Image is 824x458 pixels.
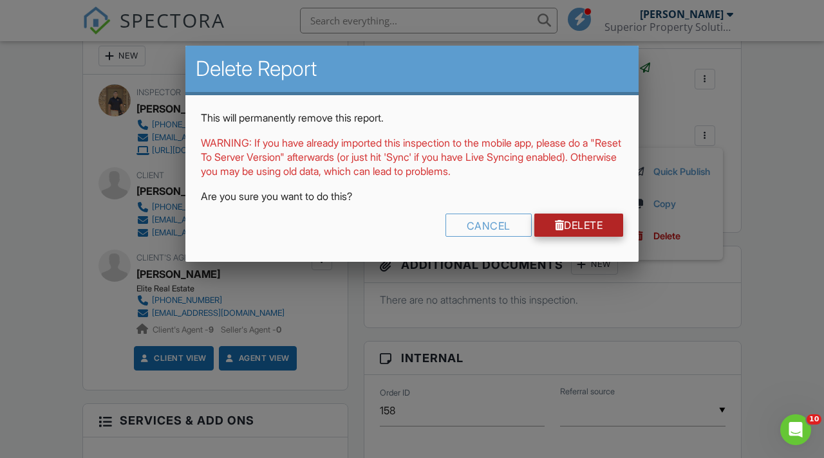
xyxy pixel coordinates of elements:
[196,56,628,82] h2: Delete Report
[201,189,623,203] p: Are you sure you want to do this?
[445,214,532,237] div: Cancel
[807,414,821,425] span: 10
[780,414,811,445] iframe: Intercom live chat
[201,136,623,179] p: WARNING: If you have already imported this inspection to the mobile app, please do a "Reset To Se...
[201,111,623,125] p: This will permanently remove this report.
[534,214,624,237] a: Delete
